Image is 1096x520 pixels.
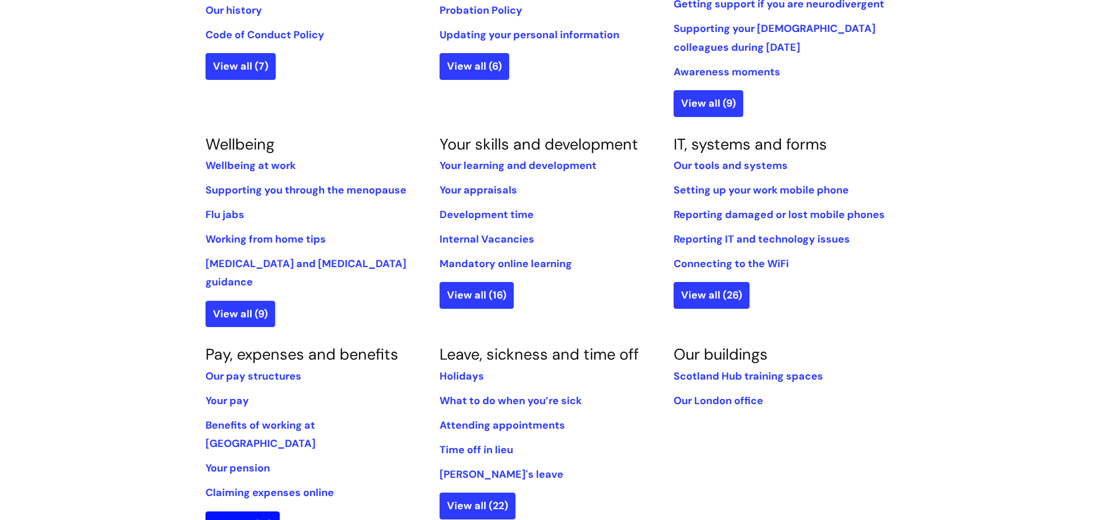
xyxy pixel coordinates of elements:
[440,183,517,197] a: Your appraisals
[674,369,823,383] a: Scotland Hub training spaces
[440,282,514,308] a: View all (16)
[440,28,619,42] a: Updating your personal information
[440,369,484,383] a: Holidays
[674,183,849,197] a: Setting up your work mobile phone
[440,418,565,432] a: Attending appointments
[205,53,276,79] a: View all (7)
[440,134,638,154] a: Your skills and development
[205,134,275,154] a: Wellbeing
[674,394,763,408] a: Our London office
[674,90,743,116] a: View all (9)
[205,3,262,17] a: Our history
[205,159,296,172] a: Wellbeing at work
[205,394,249,408] a: Your pay
[205,486,334,499] a: Claiming expenses online
[674,232,850,246] a: Reporting IT and technology issues
[205,28,324,42] a: Code of Conduct Policy
[674,134,827,154] a: IT, systems and forms
[205,369,301,383] a: Our pay structures
[205,461,270,475] a: Your pension
[674,257,789,271] a: Connecting to the WiFi
[205,418,316,450] a: Benefits of working at [GEOGRAPHIC_DATA]
[440,232,534,246] a: Internal Vacancies
[205,232,326,246] a: Working from home tips
[440,208,534,221] a: Development time
[205,301,275,327] a: View all (9)
[205,257,406,289] a: [MEDICAL_DATA] and [MEDICAL_DATA] guidance
[674,208,885,221] a: Reporting damaged or lost mobile phones
[440,3,522,17] a: Probation Policy
[440,159,597,172] a: Your learning and development
[674,344,768,364] a: Our buildings
[440,443,513,457] a: Time off in lieu
[674,22,876,54] a: Supporting your [DEMOGRAPHIC_DATA] colleagues during [DATE]
[440,394,582,408] a: What to do when you’re sick
[674,65,780,79] a: Awareness moments
[440,257,572,271] a: Mandatory online learning
[205,344,398,364] a: Pay, expenses and benefits
[205,183,406,197] a: Supporting you through the menopause
[440,493,515,519] a: View all (22)
[440,467,563,481] a: [PERSON_NAME]'s leave
[440,53,509,79] a: View all (6)
[674,282,750,308] a: View all (26)
[205,208,244,221] a: Flu jabs
[674,159,788,172] a: Our tools and systems
[440,344,639,364] a: Leave, sickness and time off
